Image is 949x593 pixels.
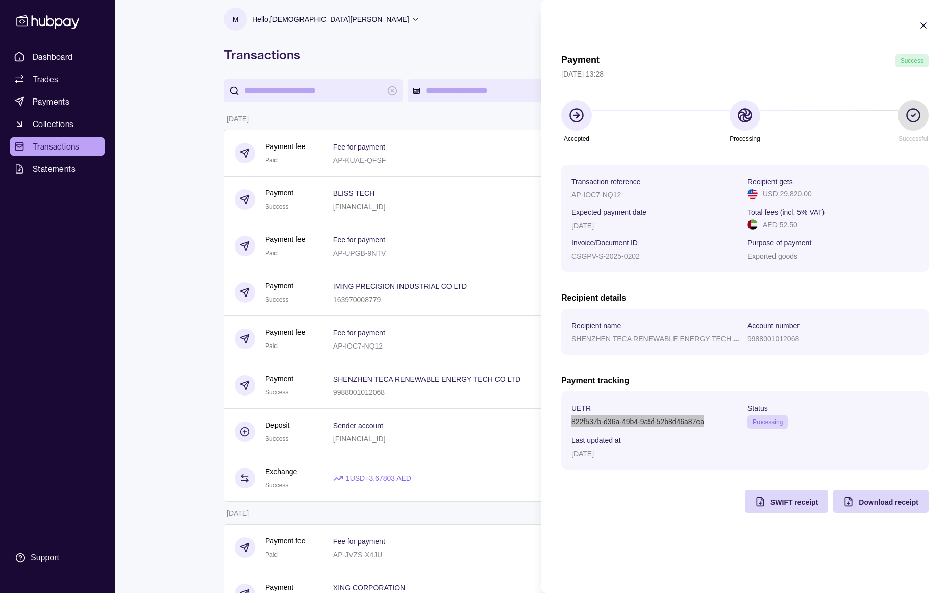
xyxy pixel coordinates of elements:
img: us [747,189,758,199]
p: [DATE] 13:28 [561,68,929,80]
p: CSGPV-S-2025-0202 [571,252,640,260]
span: SWIFT receipt [770,498,818,506]
p: Purpose of payment [747,239,811,247]
button: SWIFT receipt [745,490,828,513]
p: Successful [898,133,928,144]
p: Accepted [564,133,589,144]
p: Exported goods [747,252,797,260]
p: Status [747,404,768,412]
h2: Recipient details [561,292,929,304]
h1: Payment [561,54,600,67]
p: Invoice/Document ID [571,239,638,247]
p: Expected payment date [571,208,646,216]
p: Total fees (incl. 5% VAT) [747,208,825,216]
p: [DATE] [571,221,594,230]
img: ae [747,219,758,230]
span: Success [901,57,923,64]
p: UETR [571,404,591,412]
p: AED 52.50 [763,219,797,230]
p: [DATE] [571,450,594,458]
p: Last updated at [571,436,621,444]
p: USD 29,820.00 [763,188,812,200]
p: Processing [730,133,760,144]
p: Recipient name [571,322,621,330]
p: AP-IOC7-NQ12 [571,191,621,199]
span: Download receipt [859,498,918,506]
p: SHENZHEN TECA RENEWABLE ENERGY TECH CO LTD [571,333,759,343]
p: Transaction reference [571,178,641,186]
button: Download receipt [833,490,929,513]
p: 822f537b-d36a-49b4-9a5f-52b8d46a87ea [571,417,704,426]
p: Account number [747,322,800,330]
p: 9988001012068 [747,335,799,343]
span: Processing [753,418,783,426]
h2: Payment tracking [561,375,929,386]
p: Recipient gets [747,178,793,186]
